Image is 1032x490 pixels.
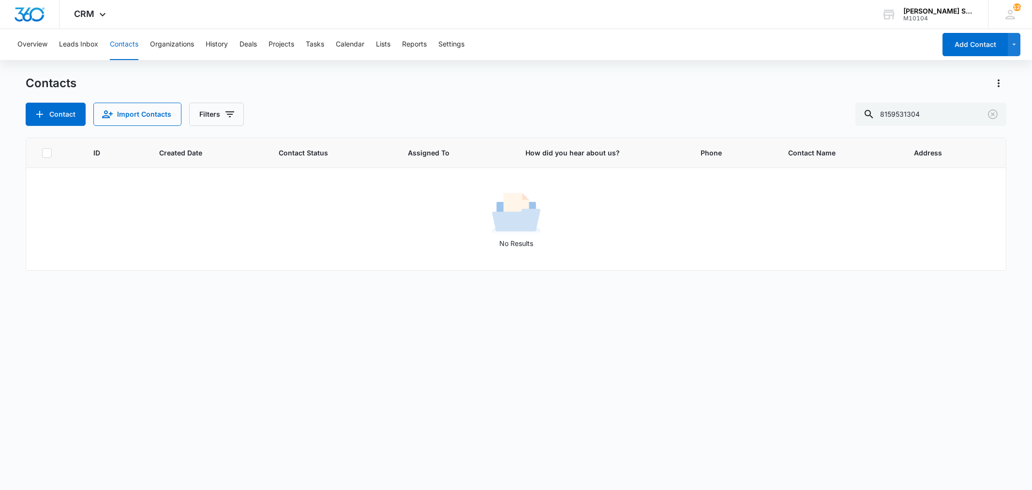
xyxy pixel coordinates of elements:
span: Created Date [159,148,241,158]
div: notifications count [1013,3,1021,11]
button: Add Contact [942,33,1008,56]
h1: Contacts [26,76,76,91]
span: Address [914,148,976,158]
button: Tasks [306,29,324,60]
button: Add Contact [26,103,86,126]
button: Reports [402,29,427,60]
button: Lists [376,29,390,60]
span: ID [93,148,122,158]
button: Filters [189,103,244,126]
img: No Results [492,190,540,238]
span: Phone [701,148,750,158]
button: Organizations [150,29,194,60]
span: 124 [1013,3,1021,11]
button: Overview [17,29,47,60]
button: Actions [991,76,1006,91]
input: Search Contacts [855,103,1006,126]
button: Settings [438,29,464,60]
span: Assigned To [408,148,488,158]
span: CRM [74,9,94,19]
span: How did you hear about us? [525,148,677,158]
div: account name [903,7,974,15]
button: Calendar [336,29,364,60]
button: Leads Inbox [59,29,98,60]
button: Contacts [110,29,138,60]
span: Contact Name [788,148,877,158]
button: Projects [269,29,294,60]
button: Import Contacts [93,103,181,126]
div: account id [903,15,974,22]
button: Deals [239,29,257,60]
button: Clear [985,107,1001,122]
button: History [206,29,228,60]
p: No Results [27,238,1005,248]
span: Contact Status [279,148,371,158]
